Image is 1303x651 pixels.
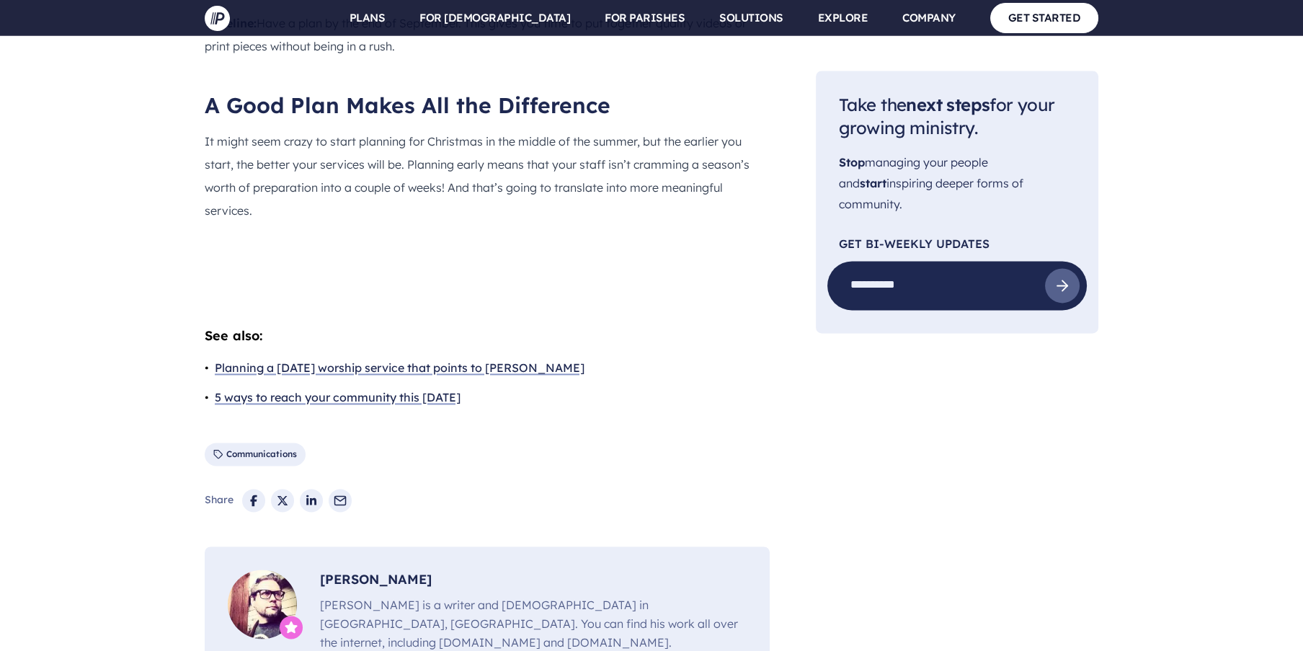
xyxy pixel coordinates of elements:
a: Communications [205,443,306,466]
p: It might seem crazy to start planning for Christmas in the middle of the summer, but the earlier ... [205,130,770,222]
span: Stop [839,156,865,170]
a: Share on X [271,489,294,512]
h2: A Good Plan Makes All the Difference [205,92,770,118]
span: Take the for your growing ministry. [839,94,1054,139]
a: Share on LinkedIn [300,489,323,512]
span: See also: [205,326,770,346]
img: Jayson D. Bradley [228,570,297,639]
span: Share [205,493,234,508]
span: • [205,387,209,408]
a: Planning a [DATE] worship service that points to [PERSON_NAME] [215,358,584,378]
span: [PERSON_NAME] [320,570,747,590]
p: Get Bi-Weekly Updates [839,238,1075,249]
p: managing your people and inspiring deeper forms of community. [839,153,1075,215]
a: Share on Facebook [242,489,265,512]
span: • [205,358,209,378]
span: next steps [906,94,990,115]
a: Share via Email [329,489,352,512]
a: 5 ways to reach your community this [DATE] [215,387,461,408]
span: start [860,176,886,190]
a: GET STARTED [990,3,1099,32]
